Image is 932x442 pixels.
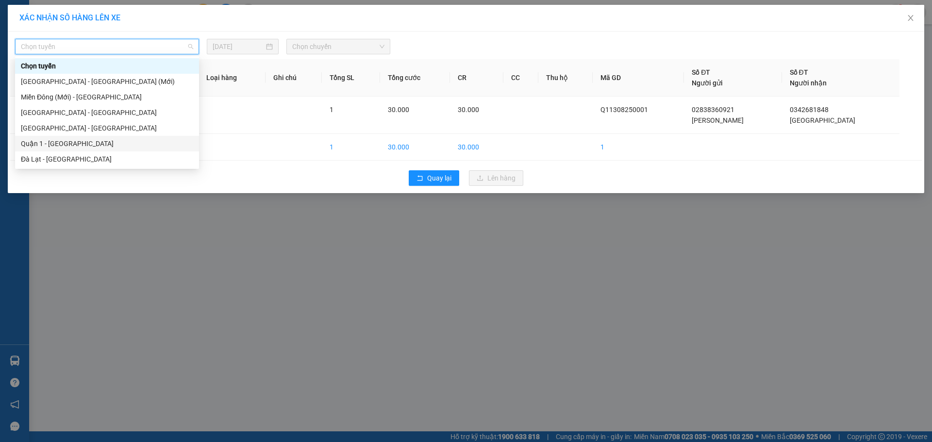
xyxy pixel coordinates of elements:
td: 30.000 [380,134,449,161]
div: [GEOGRAPHIC_DATA] - [GEOGRAPHIC_DATA] (Mới) [21,76,193,87]
div: [GEOGRAPHIC_DATA] - [GEOGRAPHIC_DATA] [21,107,193,118]
div: Nha Trang - Miền Đông (Mới) [15,74,199,89]
div: Miền Đông (Mới) - Nha Trang [15,89,199,105]
span: Quay lại [427,173,451,183]
div: Quận 1 - [GEOGRAPHIC_DATA] [21,138,193,149]
span: XÁC NHẬN SỐ HÀNG LÊN XE [19,13,120,22]
span: Q11308250001 [600,106,648,114]
input: 13/08/2025 [213,41,264,52]
th: Tổng cước [380,59,449,97]
td: 1 [322,134,380,161]
span: Chọn chuyến [292,39,384,54]
span: [PERSON_NAME] [692,116,744,124]
th: Ghi chú [266,59,322,97]
span: 0342681848 [790,106,829,114]
span: Người gửi [692,79,723,87]
div: Đà Lạt - [GEOGRAPHIC_DATA] [21,154,193,164]
div: [PERSON_NAME] [8,20,86,32]
button: rollbackQuay lại [409,170,459,186]
div: Quận 1 - Nha Trang [15,136,199,151]
div: Đà Lạt - Sài Gòn [15,151,199,167]
div: [GEOGRAPHIC_DATA] [93,8,191,30]
span: Gửi: [8,9,23,19]
span: 1 [330,106,333,114]
span: rollback [416,175,423,182]
span: close [907,14,915,22]
th: Mã GD [593,59,684,97]
button: uploadLên hàng [469,170,523,186]
span: Người nhận [790,79,827,87]
span: CR : [7,62,22,72]
button: Close [897,5,924,32]
div: Sài Gòn - Đà Lạt [15,105,199,120]
td: 1 [10,97,51,134]
div: [GEOGRAPHIC_DATA] - [GEOGRAPHIC_DATA] [21,123,193,133]
div: Chọn tuyến [15,58,199,74]
div: [GEOGRAPHIC_DATA] [93,30,191,42]
div: Nha Trang - Quận 1 [15,120,199,136]
div: 30.000 [7,61,87,73]
th: CC [503,59,538,97]
div: Quận 1 [8,8,86,20]
span: 30.000 [388,106,409,114]
span: 30.000 [458,106,479,114]
span: Số ĐT [692,68,710,76]
th: Loại hàng [199,59,266,97]
span: Số ĐT [790,68,808,76]
div: 02838360921 [8,32,86,45]
th: STT [10,59,51,97]
th: Thu hộ [538,59,593,97]
th: Tổng SL [322,59,380,97]
span: Nhận: [93,8,116,18]
div: 0342681848 [93,42,191,55]
span: [GEOGRAPHIC_DATA] [790,116,855,124]
td: 1 [593,134,684,161]
span: 02838360921 [692,106,734,114]
th: CR [450,59,503,97]
div: Miền Đông (Mới) - [GEOGRAPHIC_DATA] [21,92,193,102]
span: Chọn tuyến [21,39,193,54]
td: 30.000 [450,134,503,161]
div: Chọn tuyến [21,61,193,71]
